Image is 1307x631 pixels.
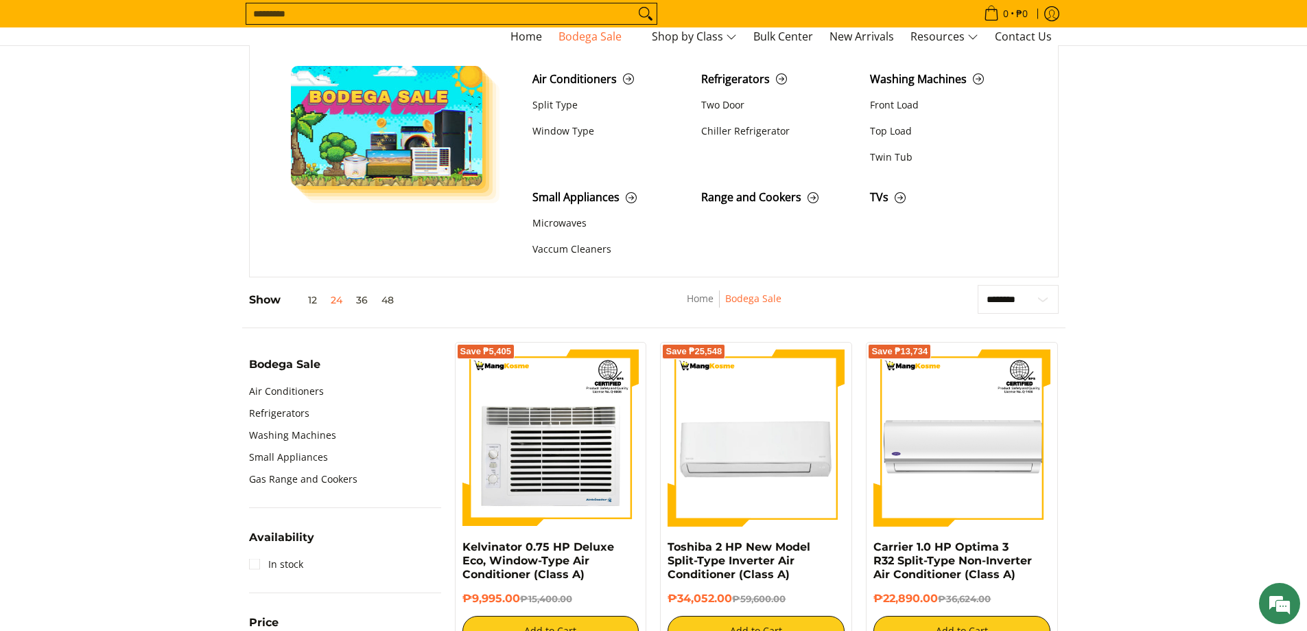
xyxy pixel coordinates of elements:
span: Resources [910,28,978,45]
span: Save ₱25,548 [666,347,722,356]
a: Small Appliances [249,446,328,468]
a: TVs [863,185,1032,211]
a: Kelvinator 0.75 HP Deluxe Eco, Window-Type Air Conditioner (Class A) [462,540,614,581]
a: Small Appliances [526,185,694,211]
a: Two Door [694,92,863,118]
span: Refrigerators [701,71,856,88]
a: Refrigerators [249,402,309,424]
span: TVs [870,189,1025,206]
a: Toshiba 2 HP New Model Split-Type Inverter Air Conditioner (Class A) [668,540,810,581]
a: New Arrivals [823,28,901,45]
nav: Main Menu [263,27,1059,45]
span: Home [510,29,542,44]
a: Vaccum Cleaners [526,237,694,263]
img: Bodega Sale [291,66,483,186]
span: ₱0 [1014,9,1030,19]
a: Chiller Refrigerator [694,118,863,144]
button: Search [635,3,657,24]
a: Bodega Sale [725,292,781,305]
span: Shop by Class [652,28,737,45]
img: Carrier 1.0 HP Optima 3 R32 Split-Type Non-Inverter Air Conditioner (Class A) [873,349,1050,527]
a: Gas Range and Cookers [249,468,357,490]
a: Microwaves [526,211,694,237]
span: • [980,6,1032,21]
a: Contact Us [988,28,1059,45]
span: Save ₱5,405 [460,347,512,356]
summary: Open [249,532,314,553]
button: 36 [349,295,375,306]
img: Kelvinator 0.75 HP Deluxe Eco, Window-Type Air Conditioner (Class A) [462,349,639,527]
summary: Open [249,359,320,380]
span: Availability [249,532,314,543]
a: Twin Tub [863,144,1032,170]
h6: ₱9,995.00 [462,592,639,606]
span: Contact Us [995,29,1052,44]
span: 0 [1001,9,1011,19]
a: Carrier 1.0 HP Optima 3 R32 Split-Type Non-Inverter Air Conditioner (Class A) [873,540,1032,581]
a: In stock [249,553,303,575]
span: Save ₱13,734 [871,347,928,356]
a: Shop by Class [645,28,744,45]
span: Washing Machines [870,71,1025,88]
a: Split Type [526,92,694,118]
nav: Breadcrumbs [595,290,873,321]
a: Refrigerators [694,66,863,92]
span: Bodega Sale [558,28,635,45]
h6: ₱34,052.00 [668,592,845,606]
span: Bodega Sale [249,359,320,370]
a: Window Type [526,118,694,144]
a: Washing Machines [863,66,1032,92]
span: Air Conditioners [532,71,687,88]
a: Washing Machines [249,424,336,446]
a: Front Load [863,92,1032,118]
span: Small Appliances [532,189,687,206]
img: Toshiba 2 HP New Model Split-Type Inverter Air Conditioner (Class A) [668,349,845,527]
span: Range and Cookers [701,189,856,206]
button: 48 [375,295,401,306]
del: ₱15,400.00 [520,593,572,604]
a: Resources [904,28,985,45]
a: Home [687,292,714,305]
h5: Show [249,293,401,307]
button: 24 [324,295,349,306]
button: 12 [281,295,324,306]
a: Home [504,28,549,45]
del: ₱59,600.00 [732,593,786,604]
span: Bulk Center [753,29,813,44]
a: Bulk Center [746,28,820,45]
a: Air Conditioners [249,380,324,402]
a: Top Load [863,118,1032,144]
a: Air Conditioners [526,66,694,92]
a: Range and Cookers [694,185,863,211]
span: New Arrivals [829,29,894,44]
span: Price [249,617,279,628]
del: ₱36,624.00 [938,593,991,604]
a: Bodega Sale [552,28,642,45]
h6: ₱22,890.00 [873,592,1050,606]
